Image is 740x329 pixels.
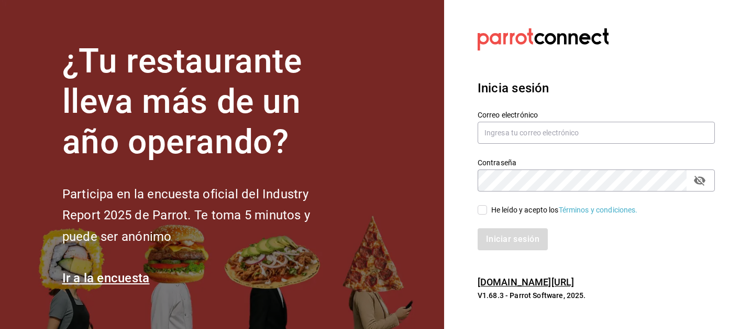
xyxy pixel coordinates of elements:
label: Correo electrónico [478,111,715,119]
h3: Inicia sesión [478,79,715,98]
a: [DOMAIN_NAME][URL] [478,277,574,288]
input: Ingresa tu correo electrónico [478,122,715,144]
label: Contraseña [478,159,715,166]
a: Términos y condiciones. [559,206,638,214]
h2: Participa en la encuesta oficial del Industry Report 2025 de Parrot. Te toma 5 minutos y puede se... [62,184,345,248]
button: passwordField [691,172,709,189]
div: He leído y acepto los [491,205,638,216]
h1: ¿Tu restaurante lleva más de un año operando? [62,41,345,162]
p: V1.68.3 - Parrot Software, 2025. [478,290,715,301]
a: Ir a la encuesta [62,271,150,285]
